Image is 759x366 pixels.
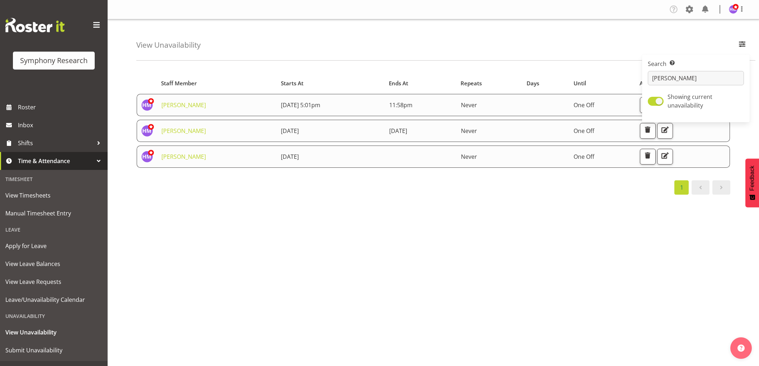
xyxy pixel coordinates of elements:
[2,341,106,359] a: Submit Unavailability
[657,149,673,165] button: Edit Unavailability
[668,93,712,109] span: Showing current unavailability
[2,291,106,309] a: Leave/Unavailability Calendar
[527,79,539,87] span: Days
[640,97,656,113] button: Delete Unavailability
[5,294,102,305] span: Leave/Unavailability Calendar
[737,344,745,352] img: help-xxl-2.png
[574,127,594,135] span: One Off
[18,156,93,166] span: Time & Attendance
[5,345,102,356] span: Submit Unavailability
[2,172,106,186] div: Timesheet
[2,309,106,323] div: Unavailability
[749,166,755,191] span: Feedback
[281,127,299,135] span: [DATE]
[2,255,106,273] a: View Leave Balances
[2,222,106,237] div: Leave
[18,120,104,130] span: Inbox
[2,273,106,291] a: View Leave Requests
[461,101,477,109] span: Never
[5,208,102,219] span: Manual Timesheet Entry
[729,5,737,14] img: hitesh-makan1261.jpg
[648,71,744,85] input: Search
[640,149,656,165] button: Delete Unavailability
[574,101,594,109] span: One Off
[5,190,102,201] span: View Timesheets
[18,102,104,113] span: Roster
[745,158,759,207] button: Feedback - Show survey
[389,101,412,109] span: 11:58pm
[281,101,320,109] span: [DATE] 5:01pm
[141,125,153,137] img: hitesh-makan1261.jpg
[657,123,673,139] button: Edit Unavailability
[161,101,206,109] a: [PERSON_NAME]
[640,79,659,87] span: Actions
[574,153,594,161] span: One Off
[20,55,88,66] div: Symphony Research
[648,60,744,68] label: Search
[161,153,206,161] a: [PERSON_NAME]
[161,79,197,87] span: Staff Member
[5,327,102,338] span: View Unavailability
[161,127,206,135] a: [PERSON_NAME]
[5,18,65,32] img: Rosterit website logo
[2,323,106,341] a: View Unavailability
[281,153,299,161] span: [DATE]
[18,138,93,148] span: Shifts
[141,99,153,111] img: hitesh-makan1261.jpg
[2,204,106,222] a: Manual Timesheet Entry
[281,79,303,87] span: Starts At
[461,153,477,161] span: Never
[5,276,102,287] span: View Leave Requests
[574,79,586,87] span: Until
[136,41,201,49] h4: View Unavailability
[389,79,408,87] span: Ends At
[389,127,407,135] span: [DATE]
[461,79,482,87] span: Repeats
[5,258,102,269] span: View Leave Balances
[461,127,477,135] span: Never
[141,151,153,162] img: hitesh-makan1261.jpg
[2,186,106,204] a: View Timesheets
[5,241,102,251] span: Apply for Leave
[2,237,106,255] a: Apply for Leave
[640,123,656,139] button: Delete Unavailability
[735,37,750,53] button: Filter Employees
